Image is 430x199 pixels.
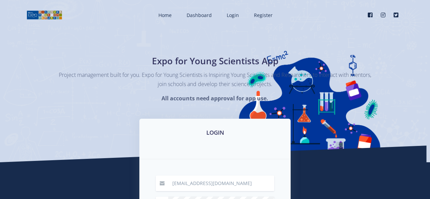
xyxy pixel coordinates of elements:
h1: Expo for Young Scientists App [91,54,339,68]
img: logo01.png [27,10,62,20]
span: Login [227,12,239,18]
a: Login [220,6,244,24]
span: Register [254,12,273,18]
span: Dashboard [187,12,212,18]
span: Home [158,12,172,18]
h3: LOGIN [148,128,282,137]
input: Email / User ID [168,176,274,191]
strong: All accounts need approval for app use. [161,95,268,102]
a: Dashboard [180,6,217,24]
a: Home [152,6,177,24]
a: Register [247,6,278,24]
p: Project management built for you. Expo for Young Scientists is Inspiring Young Scientists and Res... [59,70,372,89]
